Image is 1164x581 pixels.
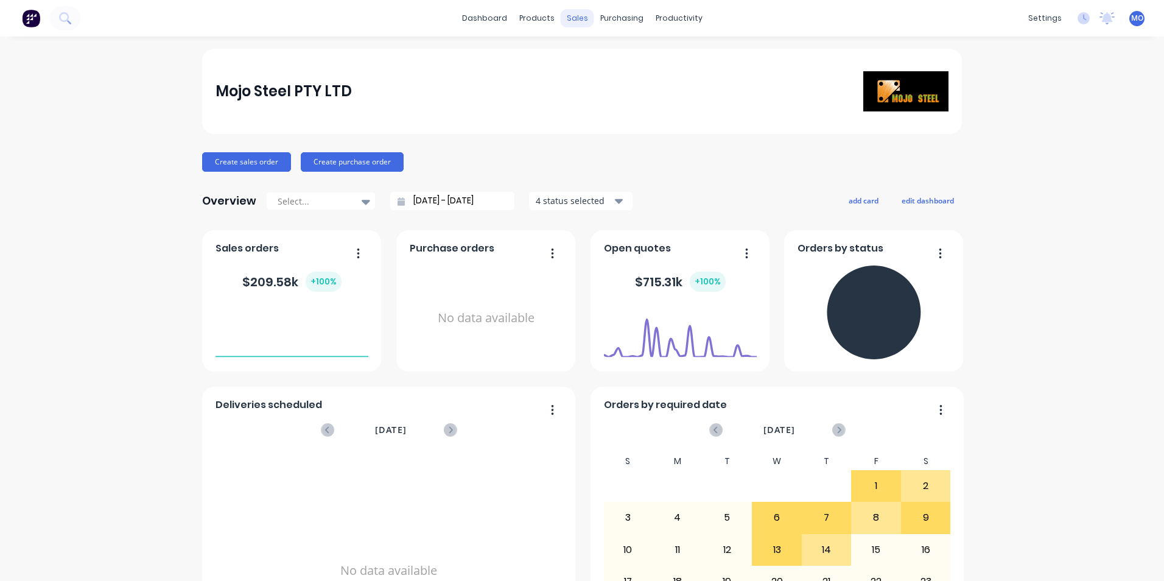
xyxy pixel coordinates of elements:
div: 14 [802,535,851,565]
span: Orders by status [798,241,883,256]
button: edit dashboard [894,192,962,208]
div: settings [1022,9,1068,27]
div: 2 [902,471,950,501]
div: 12 [703,535,752,565]
span: Sales orders [216,241,279,256]
img: Mojo Steel PTY LTD [863,71,948,111]
a: dashboard [456,9,513,27]
div: + 100 % [690,272,726,292]
div: 6 [752,502,801,533]
div: T [802,452,852,470]
div: 7 [802,502,851,533]
div: No data available [410,261,563,376]
div: productivity [650,9,709,27]
div: 10 [604,535,653,565]
div: 5 [703,502,752,533]
button: Create purchase order [301,152,404,172]
div: 3 [604,502,653,533]
div: T [703,452,752,470]
div: 4 status selected [536,194,612,207]
div: M [653,452,703,470]
div: purchasing [594,9,650,27]
img: Factory [22,9,40,27]
div: products [513,9,561,27]
span: Orders by required date [604,398,727,412]
span: [DATE] [375,423,407,437]
div: 11 [653,535,702,565]
div: 8 [852,502,900,533]
button: add card [841,192,886,208]
div: 13 [752,535,801,565]
div: 4 [653,502,702,533]
span: [DATE] [763,423,795,437]
span: MO [1131,13,1143,24]
button: Create sales order [202,152,291,172]
span: Purchase orders [410,241,494,256]
div: S [901,452,951,470]
div: 1 [852,471,900,501]
div: 16 [902,535,950,565]
div: sales [561,9,594,27]
div: + 100 % [306,272,342,292]
span: Open quotes [604,241,671,256]
div: F [851,452,901,470]
div: Mojo Steel PTY LTD [216,79,352,104]
div: S [603,452,653,470]
div: Overview [202,189,256,213]
div: $ 209.58k [242,272,342,292]
div: $ 715.31k [635,272,726,292]
div: W [752,452,802,470]
div: 15 [852,535,900,565]
button: 4 status selected [529,192,633,210]
div: 9 [902,502,950,533]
